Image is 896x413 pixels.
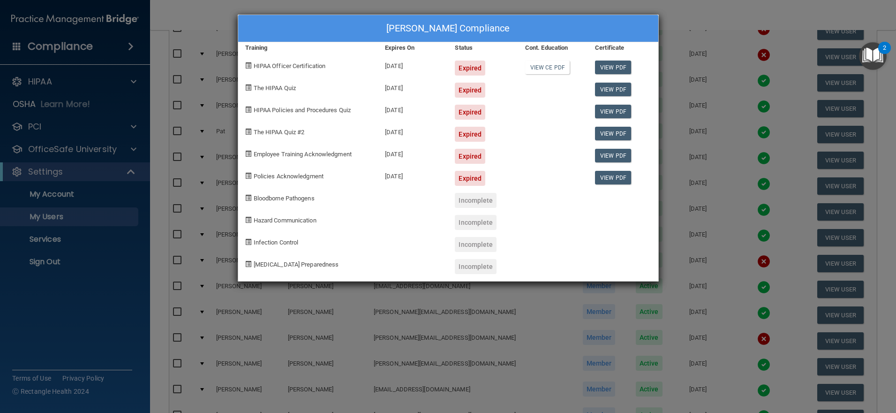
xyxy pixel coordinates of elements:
a: View CE PDF [525,61,570,74]
div: Certificate [588,42,658,54]
div: Expired [455,127,485,142]
span: Infection Control [254,239,299,246]
div: Status [448,42,518,54]
button: Open Resource Center, 2 new notifications [859,42,887,70]
div: Expired [455,149,485,164]
div: Expired [455,171,485,186]
span: Employee Training Acknowledgment [254,151,352,158]
a: View PDF [595,61,631,74]
span: Hazard Communication [254,217,316,224]
a: View PDF [595,105,631,118]
span: Policies Acknowledgment [254,173,324,180]
div: [DATE] [378,98,448,120]
div: Expired [455,83,485,98]
div: Incomplete [455,193,497,208]
div: Expired [455,61,485,76]
div: [DATE] [378,54,448,76]
span: The HIPAA Quiz [254,84,296,92]
div: Incomplete [455,237,497,252]
span: HIPAA Policies and Procedures Quiz [254,107,351,114]
span: Bloodborne Pathogens [254,195,315,202]
div: Incomplete [455,259,497,274]
div: [PERSON_NAME] Compliance [238,15,658,42]
div: Cont. Education [518,42,588,54]
a: View PDF [595,127,631,140]
div: Incomplete [455,215,497,230]
span: HIPAA Officer Certification [254,62,326,69]
a: View PDF [595,149,631,162]
div: [DATE] [378,120,448,142]
div: Expired [455,105,485,120]
div: [DATE] [378,142,448,164]
span: [MEDICAL_DATA] Preparedness [254,261,339,268]
div: [DATE] [378,164,448,186]
div: Training [238,42,378,54]
a: View PDF [595,171,631,184]
div: Expires On [378,42,448,54]
span: The HIPAA Quiz #2 [254,129,305,136]
a: View PDF [595,83,631,96]
div: [DATE] [378,76,448,98]
div: 2 [883,48,886,60]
